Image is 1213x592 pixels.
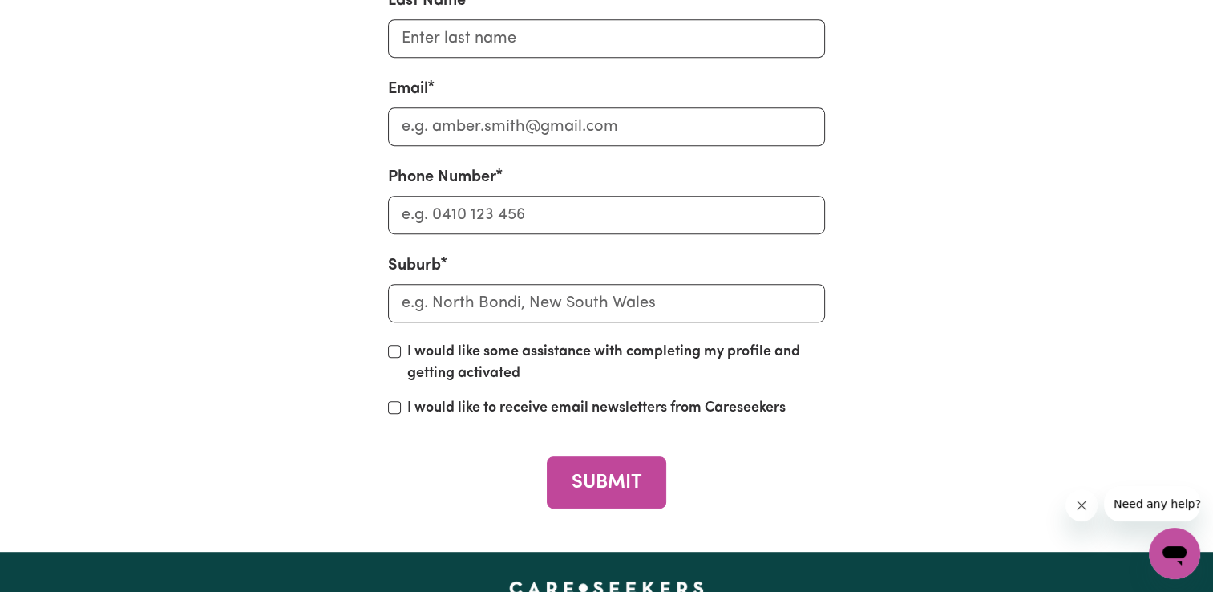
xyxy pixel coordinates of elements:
[388,77,428,101] label: Email
[388,19,825,58] input: Enter last name
[1104,486,1200,521] iframe: Message from company
[388,284,825,322] input: e.g. North Bondi, New South Wales
[407,342,825,385] label: I would like some assistance with completing my profile and getting activated
[10,11,97,24] span: Need any help?
[388,196,825,234] input: e.g. 0410 123 456
[388,253,441,278] label: Suburb
[1065,489,1098,521] iframe: Close message
[547,456,666,509] button: SUBMIT
[388,165,496,189] label: Phone Number
[388,107,825,146] input: e.g. amber.smith@gmail.com
[1149,528,1200,579] iframe: Button to launch messaging window
[407,398,786,420] label: I would like to receive email newsletters from Careseekers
